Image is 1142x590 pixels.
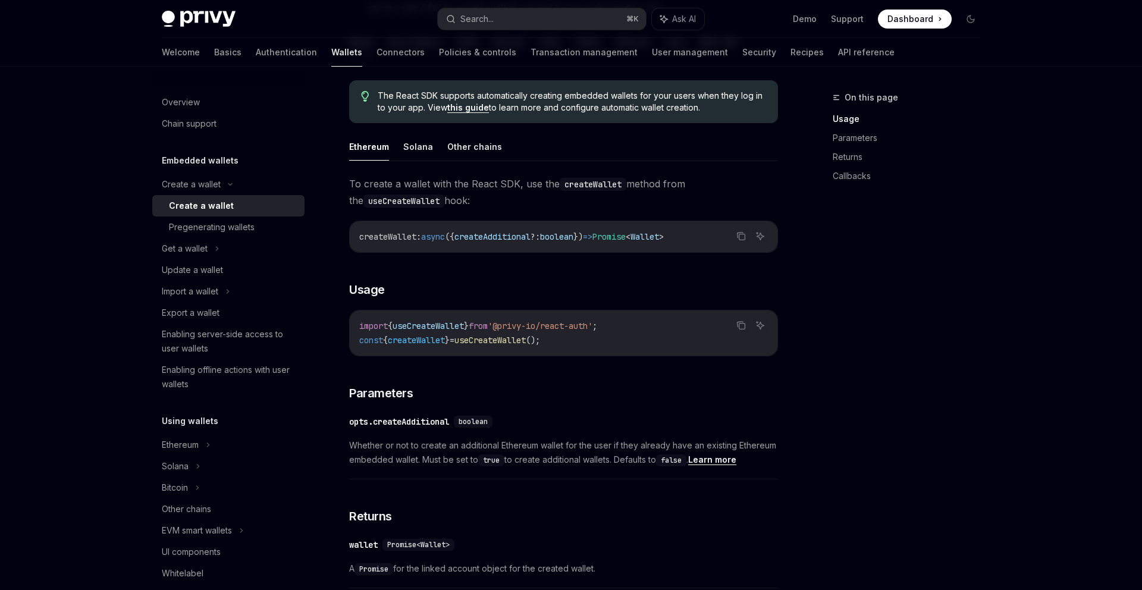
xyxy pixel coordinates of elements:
button: Ask AI [652,8,704,30]
a: Enabling server-side access to user wallets [152,324,305,359]
a: Chain support [152,113,305,134]
a: Authentication [256,38,317,67]
span: ; [592,321,597,331]
div: Import a wallet [162,284,218,299]
button: Copy the contents from the code block [733,228,749,244]
div: Get a wallet [162,241,208,256]
a: Parameters [833,128,990,147]
div: Update a wallet [162,263,223,277]
a: Dashboard [878,10,952,29]
span: The React SDK supports automatically creating embedded wallets for your users when they log in to... [378,90,766,114]
a: User management [652,38,728,67]
div: wallet [349,539,378,551]
div: opts.createAdditional [349,416,449,428]
a: Callbacks [833,167,990,186]
a: Policies & controls [439,38,516,67]
span: => [583,231,592,242]
span: boolean [459,417,488,426]
a: Whitelabel [152,563,305,584]
span: Usage [349,281,385,298]
a: Connectors [377,38,425,67]
a: UI components [152,541,305,563]
a: Export a wallet [152,302,305,324]
div: Other chains [162,502,211,516]
span: Promise<Wallet> [387,540,450,550]
a: Security [742,38,776,67]
button: Search...⌘K [438,8,646,30]
a: Pregenerating wallets [152,216,305,238]
span: import [359,321,388,331]
a: Basics [214,38,241,67]
span: ?: [531,231,540,242]
div: Chain support [162,117,217,131]
span: = [450,335,454,346]
div: Export a wallet [162,306,219,320]
span: On this page [845,90,898,105]
div: Enabling server-side access to user wallets [162,327,297,356]
span: { [383,335,388,346]
a: Transaction management [531,38,638,67]
span: } [464,321,469,331]
span: createWallet [388,335,445,346]
span: boolean [540,231,573,242]
div: Ethereum [162,438,199,452]
a: Update a wallet [152,259,305,281]
a: Enabling offline actions with user wallets [152,359,305,395]
span: Whether or not to create an additional Ethereum wallet for the user if they already have an exist... [349,438,778,467]
a: Usage [833,109,990,128]
span: (); [526,335,540,346]
a: Overview [152,92,305,113]
a: Other chains [152,498,305,520]
div: Overview [162,95,200,109]
h5: Embedded wallets [162,153,239,168]
span: { [388,321,393,331]
a: Support [831,13,864,25]
div: Pregenerating wallets [169,220,255,234]
button: Solana [403,133,433,161]
code: createWallet [560,178,626,191]
span: < [626,231,630,242]
a: Demo [793,13,817,25]
a: Learn more [688,454,736,465]
span: ⌘ K [626,14,639,24]
code: Promise [354,563,393,575]
a: this guide [447,102,489,113]
a: Recipes [790,38,824,67]
span: Parameters [349,385,413,401]
span: createWallet [359,231,416,242]
div: Search... [460,12,494,26]
span: useCreateWallet [454,335,526,346]
div: EVM smart wallets [162,523,232,538]
span: createAdditional [454,231,531,242]
span: async [421,231,445,242]
img: dark logo [162,11,236,27]
a: Wallets [331,38,362,67]
button: Copy the contents from the code block [733,318,749,333]
div: Create a wallet [169,199,234,213]
span: To create a wallet with the React SDK, use the method from the hook: [349,175,778,209]
span: Ask AI [672,13,696,25]
span: useCreateWallet [393,321,464,331]
div: Whitelabel [162,566,203,580]
span: > [659,231,664,242]
a: API reference [838,38,895,67]
code: useCreateWallet [363,194,444,208]
a: Welcome [162,38,200,67]
code: true [478,454,504,466]
span: Returns [349,508,392,525]
button: Ask AI [752,318,768,333]
span: A for the linked account object for the created wallet. [349,561,778,576]
div: Bitcoin [162,481,188,495]
a: Returns [833,147,990,167]
span: : [416,231,421,242]
span: } [445,335,450,346]
span: Wallet [630,231,659,242]
button: Ethereum [349,133,389,161]
code: false [656,454,686,466]
div: Solana [162,459,189,473]
span: }) [573,231,583,242]
span: ({ [445,231,454,242]
span: Dashboard [887,13,933,25]
button: Ask AI [752,228,768,244]
div: UI components [162,545,221,559]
